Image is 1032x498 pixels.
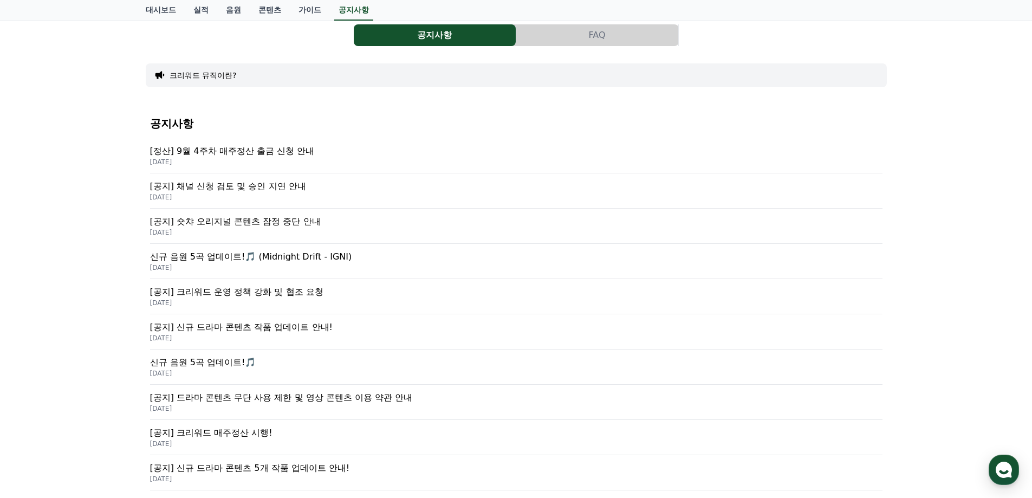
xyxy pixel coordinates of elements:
[150,158,882,166] p: [DATE]
[354,24,516,46] button: 공지사항
[150,228,882,237] p: [DATE]
[150,173,882,209] a: [공지] 채널 신청 검토 및 승인 지연 안내 [DATE]
[150,356,882,369] p: 신규 음원 5곡 업데이트!🎵
[170,70,237,81] button: 크리워드 뮤직이란?
[150,193,882,202] p: [DATE]
[150,385,882,420] a: [공지] 드라마 콘텐츠 무단 사용 제한 및 영상 콘텐츠 이용 약관 안내 [DATE]
[150,215,882,228] p: [공지] 숏챠 오리지널 콘텐츠 잠정 중단 안내
[150,455,882,490] a: [공지] 신규 드라마 콘텐츠 5개 작품 업데이트 안내! [DATE]
[34,360,41,368] span: 홈
[150,145,882,158] p: [정산] 9월 4주차 매주정산 출금 신청 안내
[150,118,882,130] h4: 공지사항
[150,321,882,334] p: [공지] 신규 드라마 콘텐츠 작품 업데이트 안내!
[150,420,882,455] a: [공지] 크리워드 매주정산 시행! [DATE]
[150,263,882,272] p: [DATE]
[150,314,882,350] a: [공지] 신규 드라마 콘텐츠 작품 업데이트 안내! [DATE]
[3,344,72,371] a: 홈
[167,360,180,368] span: 설정
[150,475,882,483] p: [DATE]
[140,344,208,371] a: 설정
[150,299,882,307] p: [DATE]
[516,24,678,46] button: FAQ
[150,350,882,385] a: 신규 음원 5곡 업데이트!🎵 [DATE]
[150,244,882,279] a: 신규 음원 5곡 업데이트!🎵 (Midnight Drift - IGNI) [DATE]
[516,24,679,46] a: FAQ
[150,426,882,439] p: [공지] 크리워드 매주정산 시행!
[150,180,882,193] p: [공지] 채널 신청 검토 및 승인 지연 안내
[150,138,882,173] a: [정산] 9월 4주차 매주정산 출금 신청 안내 [DATE]
[99,360,112,369] span: 대화
[150,462,882,475] p: [공지] 신규 드라마 콘텐츠 5개 작품 업데이트 안내!
[150,250,882,263] p: 신규 음원 5곡 업데이트!🎵 (Midnight Drift - IGNI)
[150,286,882,299] p: [공지] 크리워드 운영 정책 강화 및 협조 요청
[72,344,140,371] a: 대화
[150,391,882,404] p: [공지] 드라마 콘텐츠 무단 사용 제한 및 영상 콘텐츠 이용 약관 안내
[150,334,882,342] p: [DATE]
[150,369,882,378] p: [DATE]
[150,439,882,448] p: [DATE]
[150,279,882,314] a: [공지] 크리워드 운영 정책 강화 및 협조 요청 [DATE]
[150,404,882,413] p: [DATE]
[150,209,882,244] a: [공지] 숏챠 오리지널 콘텐츠 잠정 중단 안내 [DATE]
